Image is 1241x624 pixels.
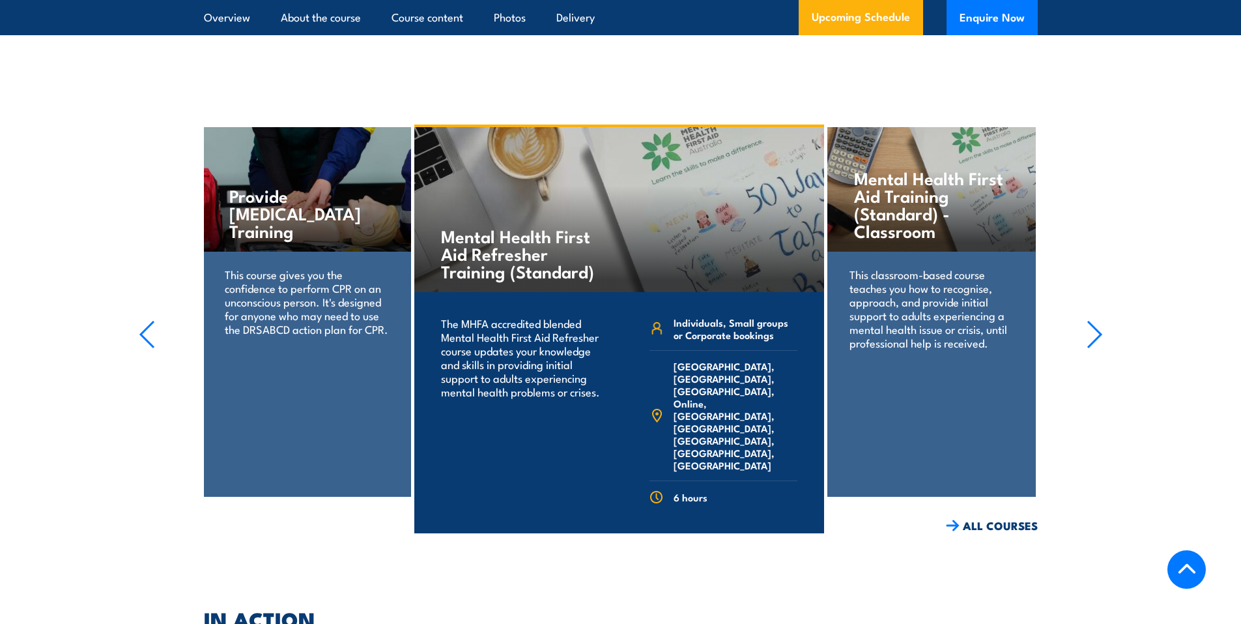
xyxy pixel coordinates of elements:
h4: Provide [MEDICAL_DATA] Training [229,186,384,239]
p: The MHFA accredited blended Mental Health First Aid Refresher course updates your knowledge and s... [441,316,602,398]
span: 6 hours [674,491,707,503]
h4: Mental Health First Aid Training (Standard) - Classroom [854,169,1008,239]
a: ALL COURSES [946,518,1038,533]
h4: Mental Health First Aid Refresher Training (Standard) [441,227,594,280]
p: This course gives you the confidence to perform CPR on an unconscious person. It's designed for a... [225,267,388,336]
span: Individuals, Small groups or Corporate bookings [674,316,797,341]
p: This classroom-based course teaches you how to recognise, approach, and provide initial support t... [849,267,1013,349]
span: [GEOGRAPHIC_DATA], [GEOGRAPHIC_DATA], [GEOGRAPHIC_DATA], Online, [GEOGRAPHIC_DATA], [GEOGRAPHIC_D... [674,360,797,471]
